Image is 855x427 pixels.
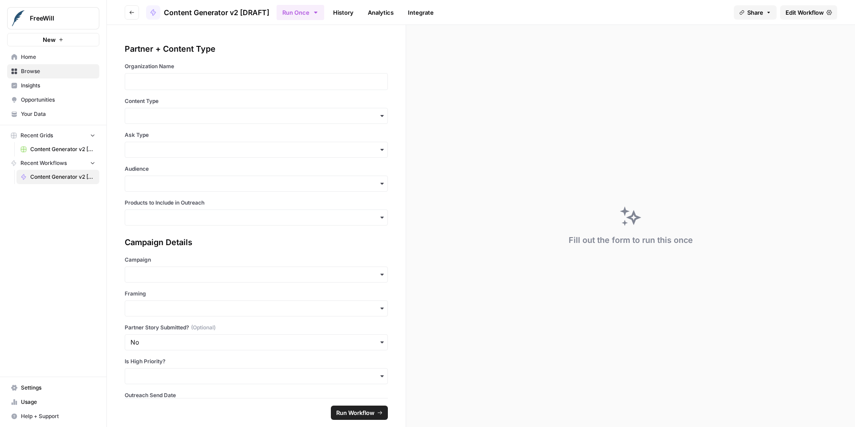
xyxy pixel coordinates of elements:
[43,35,56,44] span: New
[146,5,269,20] a: Content Generator v2 [DRAFT]
[7,50,99,64] a: Home
[331,406,388,420] button: Run Workflow
[403,5,439,20] a: Integrate
[30,145,95,153] span: Content Generator v2 [DRAFT] Test
[125,43,388,55] div: Partner + Content Type
[336,408,375,417] span: Run Workflow
[125,357,388,365] label: Is High Priority?
[125,324,388,332] label: Partner Story Submitted?
[125,165,388,173] label: Audience
[21,398,95,406] span: Usage
[30,173,95,181] span: Content Generator v2 [DRAFT]
[10,10,26,26] img: FreeWill Logo
[16,170,99,184] a: Content Generator v2 [DRAFT]
[7,107,99,121] a: Your Data
[277,5,324,20] button: Run Once
[130,338,382,347] input: No
[125,131,388,139] label: Ask Type
[125,62,388,70] label: Organization Name
[21,67,95,75] span: Browse
[7,64,99,78] a: Browse
[7,93,99,107] a: Opportunities
[7,33,99,46] button: New
[7,7,99,29] button: Workspace: FreeWill
[21,110,95,118] span: Your Data
[21,96,95,104] span: Opportunities
[125,290,388,298] label: Framing
[125,97,388,105] label: Content Type
[362,5,399,20] a: Analytics
[569,234,693,246] div: Fill out the form to run this once
[21,53,95,61] span: Home
[125,391,388,399] label: Outreach Send Date
[328,5,359,20] a: History
[21,384,95,392] span: Settings
[7,78,99,93] a: Insights
[21,82,95,90] span: Insights
[780,5,837,20] a: Edit Workflow
[191,324,216,332] span: (Optional)
[7,156,99,170] button: Recent Workflows
[7,129,99,142] button: Recent Grids
[21,412,95,420] span: Help + Support
[164,7,269,18] span: Content Generator v2 [DRAFT]
[16,142,99,156] a: Content Generator v2 [DRAFT] Test
[747,8,763,17] span: Share
[125,236,388,249] div: Campaign Details
[786,8,824,17] span: Edit Workflow
[7,381,99,395] a: Settings
[125,256,388,264] label: Campaign
[7,395,99,409] a: Usage
[30,14,84,23] span: FreeWill
[7,409,99,423] button: Help + Support
[20,131,53,140] span: Recent Grids
[20,159,67,167] span: Recent Workflows
[734,5,777,20] button: Share
[125,199,388,207] label: Products to Include in Outreach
